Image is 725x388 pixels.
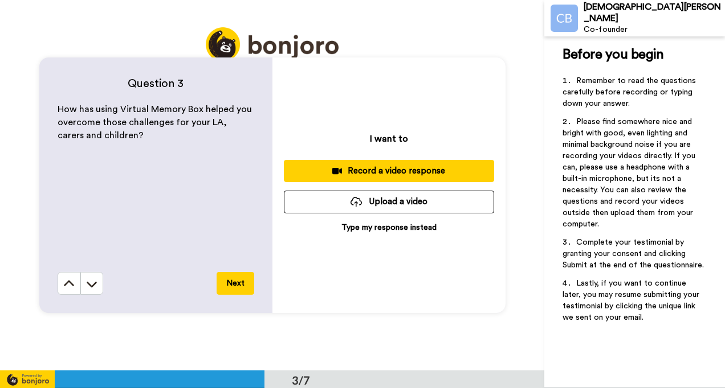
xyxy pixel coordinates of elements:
div: Record a video response [293,165,485,177]
h4: Question 3 [58,76,254,92]
p: I want to [370,132,408,146]
div: 3/7 [274,372,328,388]
span: Lastly, if you want to continue later, you may resume submitting your testimonial by clicking the... [563,279,702,321]
span: How has using Virtual Memory Box helped you overcome those challenges for your LA, carers and chi... [58,105,254,140]
button: Record a video response [284,160,494,182]
span: Please find somewhere nice and bright with good, even lighting and minimal background noise if yo... [563,118,698,228]
span: Remember to read the questions carefully before recording or typing down your answer. [563,77,698,108]
span: Complete your testimonial by granting your consent and clicking Submit at the end of the question... [563,238,704,269]
span: Before you begin [563,48,663,61]
img: Profile Image [551,5,578,32]
div: [DEMOGRAPHIC_DATA][PERSON_NAME] [584,2,724,23]
button: Upload a video [284,191,494,213]
div: Co-founder [584,25,724,35]
p: Type my response instead [341,222,437,233]
button: Next [217,272,254,295]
